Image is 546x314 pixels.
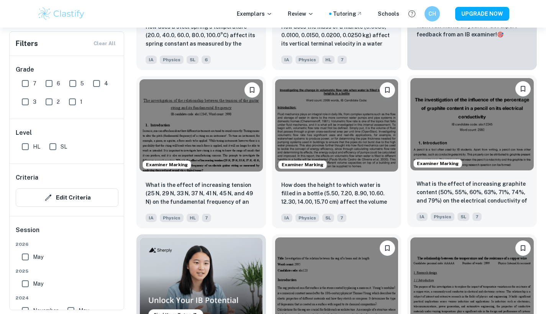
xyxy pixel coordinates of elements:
[322,214,334,222] span: SL
[33,253,43,261] span: May
[16,173,38,182] h6: Criteria
[407,76,537,228] a: Examiner MarkingBookmarkWhat is the effect of increasing graphite content (50%, 55%, 60%, 63%, 71...
[57,98,60,106] span: 2
[160,56,184,64] span: Physics
[33,142,40,151] span: HL
[416,180,528,206] p: What is the effect of increasing graphite content (50%, 55%, 60%, 63%, 71%, 74%, and 79%) on the ...
[146,214,157,222] span: IA
[281,214,292,222] span: IA
[16,268,118,275] span: 2025
[57,79,60,88] span: 6
[187,214,199,222] span: HL
[333,10,362,18] a: Tutoring
[431,213,454,221] span: Physics
[281,181,392,207] p: How does the height to which water is filled in a bottle (5.50, 7.20, 8.90, 10.60. 12.30, 14.00, ...
[416,22,528,39] p: Want full marks on your IA ? Get expert feedback from an IB examiner!
[414,160,462,167] span: Examiner Marking
[33,98,36,106] span: 3
[139,79,263,172] img: Physics IA example thumbnail: What is the effect of increasing tension
[295,56,319,64] span: Physics
[416,213,428,221] span: IA
[281,56,292,64] span: IA
[497,31,503,38] span: 🎯
[472,213,482,221] span: 7
[16,294,118,301] span: 2024
[455,7,509,21] button: UPGRADE NOW
[143,161,191,168] span: Examiner Marking
[337,214,346,222] span: 7
[146,56,157,64] span: IA
[16,65,118,74] h6: Grade
[160,214,184,222] span: Physics
[187,56,198,64] span: SL
[237,10,272,18] p: Exemplars
[295,214,319,222] span: Physics
[410,78,534,170] img: Physics IA example thumbnail: What is the effect of increasing graphit
[80,79,84,88] span: 5
[281,23,392,49] p: How does the mass of a marble (0.0050, 0.0100, 0.0150, 0.0200, 0.0250 kg) affect its vertical ter...
[80,98,82,106] span: 1
[33,280,43,288] span: May
[380,82,395,98] button: Bookmark
[338,56,347,64] span: 7
[378,10,399,18] a: Schools
[380,240,395,256] button: Bookmark
[515,240,531,256] button: Bookmark
[288,10,314,18] p: Review
[457,213,469,221] span: SL
[33,79,36,88] span: 7
[146,181,257,207] p: What is the effect of increasing tension (25 N, 29 N, 33 N, 37 N, 41 N, 45 N, and 49 N) on the fu...
[61,142,67,151] span: SL
[515,81,531,96] button: Bookmark
[322,56,334,64] span: HL
[16,128,118,137] h6: Level
[279,161,326,168] span: Examiner Marking
[405,7,418,20] button: Help and Feedback
[425,6,440,21] button: CH
[146,23,257,49] p: How does a steel spring’s temperature (20.0, 40.0, 60.0, 80.0, 100.0°C) affect its spring constan...
[104,79,108,88] span: 4
[16,226,118,241] h6: Session
[16,188,118,207] button: Edit Criteria
[275,79,398,172] img: Physics IA example thumbnail: How does the height to which water is fi
[37,6,86,21] img: Clastify logo
[136,76,266,228] a: Examiner MarkingBookmarkWhat is the effect of increasing tension (25 N, 29 N, 33 N, 37 N, 41 N, 4...
[428,10,436,18] h6: CH
[16,38,38,49] h6: Filters
[202,56,211,64] span: 6
[244,82,260,98] button: Bookmark
[16,241,118,248] span: 2026
[272,76,402,228] a: Examiner MarkingBookmarkHow does the height to which water is filled in a bottle (5.50, 7.20, 8.9...
[202,214,211,222] span: 7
